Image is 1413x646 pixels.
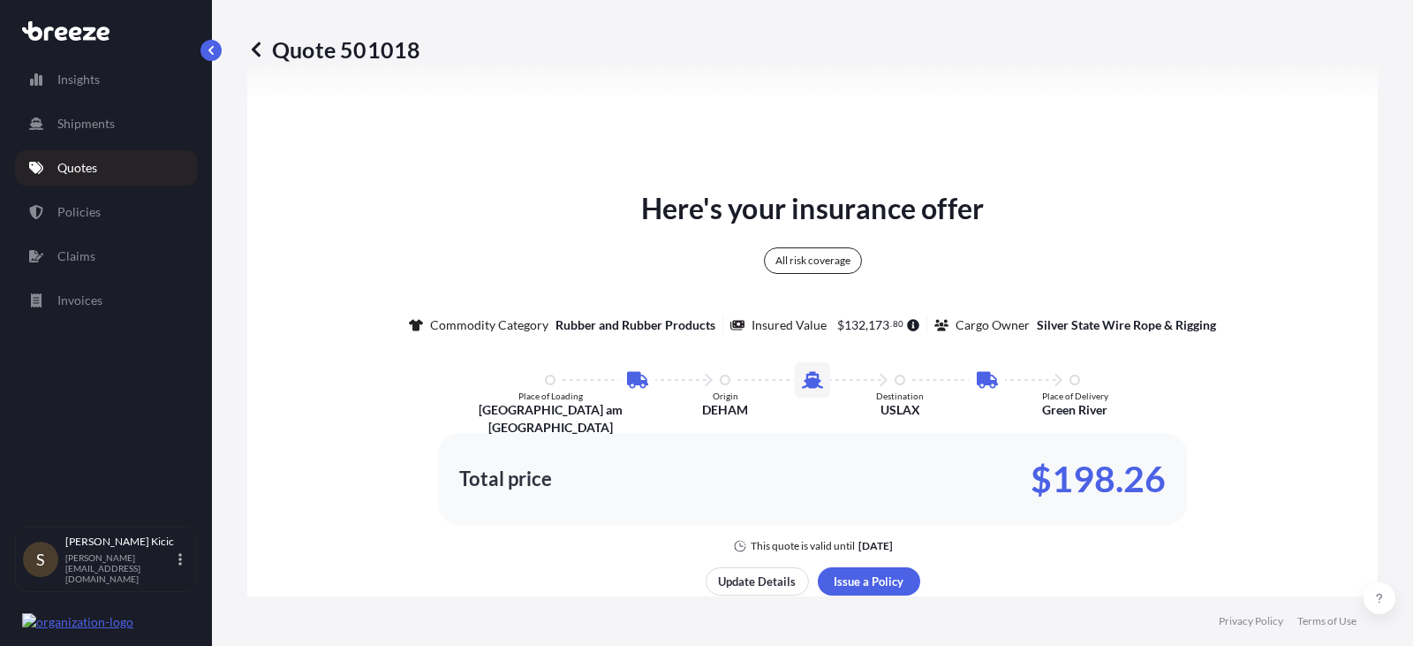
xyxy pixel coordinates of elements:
[764,247,862,274] div: All risk coverage
[702,401,748,419] p: DEHAM
[1037,316,1216,334] p: Silver State Wire Rope & Rigging
[641,187,984,230] p: Here's your insurance offer
[555,316,715,334] p: Rubber and Rubber Products
[868,319,889,331] span: 173
[1297,614,1356,628] a: Terms of Use
[876,391,924,401] p: Destination
[718,573,796,590] p: Update Details
[65,535,175,549] p: [PERSON_NAME] Kicic
[893,321,903,327] span: 80
[57,115,115,133] p: Shipments
[15,283,197,318] a: Invoices
[865,319,868,331] span: ,
[15,150,197,186] a: Quotes
[459,470,552,488] p: Total price
[713,391,738,401] p: Origin
[15,106,197,141] a: Shipments
[858,539,893,553] p: [DATE]
[22,613,133,631] img: organization-logo
[430,316,548,334] p: Commodity Category
[15,62,197,97] a: Insights
[837,319,844,331] span: $
[1219,614,1283,628] a: Privacy Policy
[57,203,101,221] p: Policies
[844,319,865,331] span: 132
[706,567,809,596] button: Update Details
[65,552,175,584] p: [PERSON_NAME][EMAIL_ADDRESS][DOMAIN_NAME]
[751,539,855,553] p: This quote is valid until
[880,401,920,419] p: USLAX
[36,551,45,568] span: S
[1042,401,1107,419] p: Green River
[834,573,903,590] p: Issue a Policy
[469,401,631,437] p: [GEOGRAPHIC_DATA] am [GEOGRAPHIC_DATA]
[15,239,197,274] a: Claims
[57,292,102,309] p: Invoices
[1031,465,1166,493] p: $198.26
[1042,391,1108,401] p: Place of Delivery
[15,194,197,230] a: Policies
[518,391,583,401] p: Place of Loading
[818,567,920,596] button: Issue a Policy
[57,71,100,88] p: Insights
[956,316,1030,334] p: Cargo Owner
[57,247,95,265] p: Claims
[890,321,892,327] span: .
[752,316,827,334] p: Insured Value
[57,159,97,177] p: Quotes
[247,35,420,64] p: Quote 501018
